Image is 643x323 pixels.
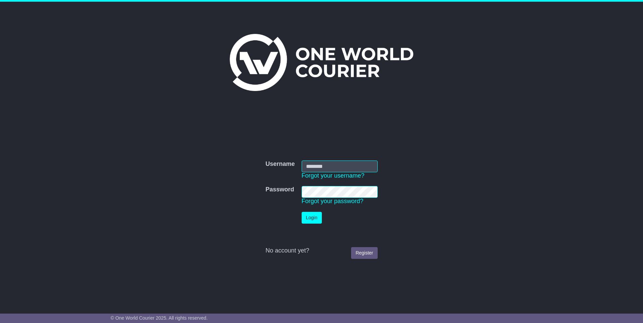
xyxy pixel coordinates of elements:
div: No account yet? [265,247,377,255]
label: Username [265,160,295,168]
span: © One World Courier 2025. All rights reserved. [111,315,208,321]
a: Forgot your password? [302,198,364,204]
a: Forgot your username? [302,172,365,179]
button: Login [302,212,322,224]
img: One World [230,34,413,91]
label: Password [265,186,294,193]
a: Register [351,247,377,259]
